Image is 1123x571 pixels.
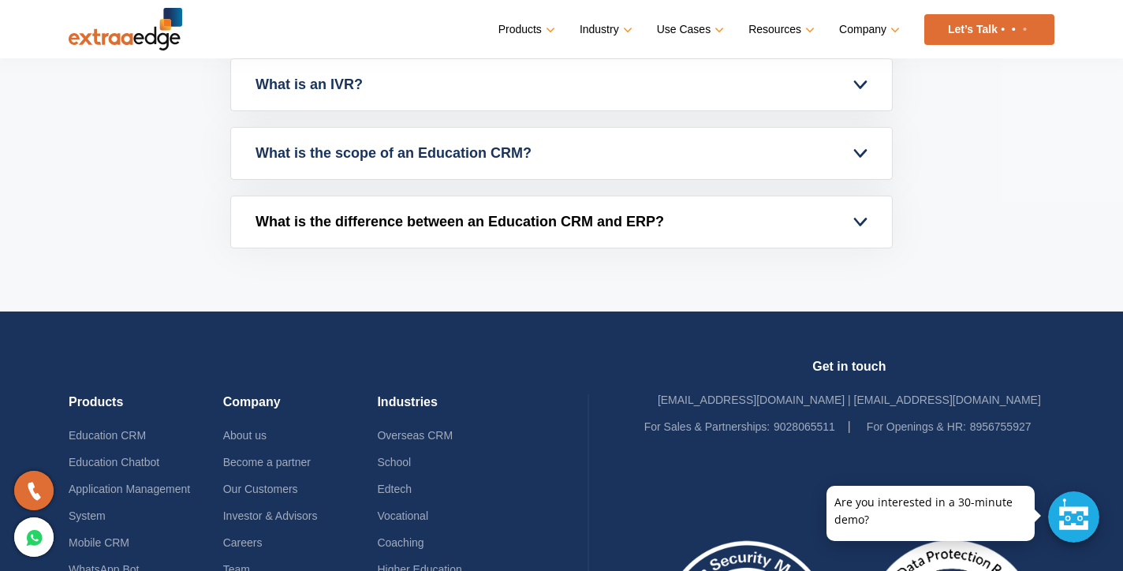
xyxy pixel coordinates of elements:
[377,429,453,442] a: Overseas CRM
[377,483,412,495] a: Edtech
[839,18,897,41] a: Company
[377,394,532,422] h4: Industries
[223,429,267,442] a: About us
[1048,491,1099,543] div: Chat
[644,359,1054,386] h4: Get in touch
[377,509,428,522] a: Vocational
[223,483,298,495] a: Our Customers
[69,456,159,468] a: Education Chatbot
[924,14,1054,45] a: Let’s Talk
[69,536,129,549] a: Mobile CRM
[231,128,892,179] a: What is the scope of an Education CRM?
[970,420,1032,433] a: 8956755927
[867,413,966,440] label: For Openings & HR:
[658,394,1041,406] a: [EMAIL_ADDRESS][DOMAIN_NAME] | [EMAIL_ADDRESS][DOMAIN_NAME]
[69,483,190,522] a: Application Management System
[69,394,223,422] h4: Products
[231,196,892,248] a: What is the difference between an Education CRM and ERP?
[644,413,770,440] label: For Sales & Partnerships:
[69,429,146,442] a: Education CRM
[580,18,629,41] a: Industry
[223,509,318,522] a: Investor & Advisors
[748,18,811,41] a: Resources
[774,420,835,433] a: 9028065511
[377,456,411,468] a: School
[498,18,552,41] a: Products
[223,536,263,549] a: Careers
[223,394,378,422] h4: Company
[231,59,892,110] a: What is an IVR?
[657,18,721,41] a: Use Cases
[223,456,311,468] a: Become a partner
[377,536,423,549] a: Coaching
